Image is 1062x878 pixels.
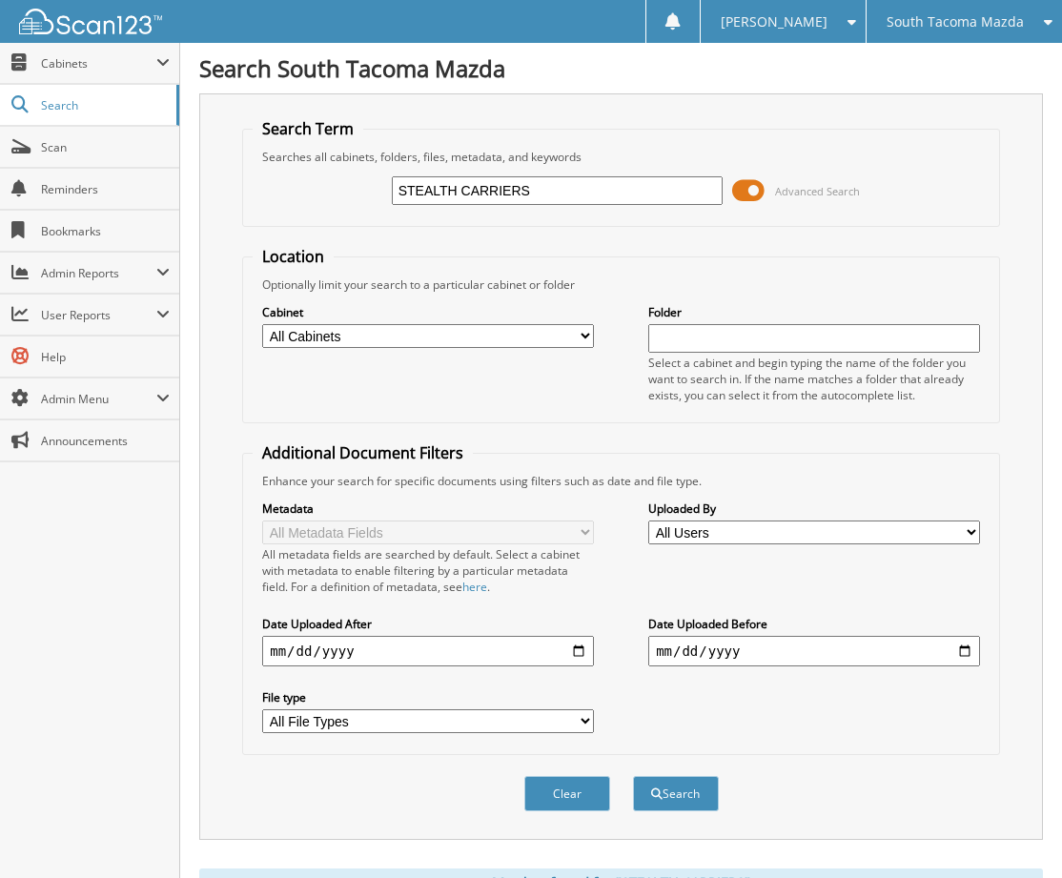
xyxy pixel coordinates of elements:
[41,97,167,113] span: Search
[253,149,990,165] div: Searches all cabinets, folders, files, metadata, and keywords
[41,181,170,197] span: Reminders
[253,118,363,139] legend: Search Term
[262,500,594,517] label: Metadata
[262,304,594,320] label: Cabinet
[633,776,719,811] button: Search
[41,223,170,239] span: Bookmarks
[524,776,610,811] button: Clear
[262,546,594,595] div: All metadata fields are searched by default. Select a cabinet with metadata to enable filtering b...
[41,307,156,323] span: User Reports
[462,579,487,595] a: here
[41,391,156,407] span: Admin Menu
[41,349,170,365] span: Help
[648,500,980,517] label: Uploaded By
[19,9,162,34] img: scan123-logo-white.svg
[648,636,980,666] input: end
[648,355,980,403] div: Select a cabinet and begin typing the name of the folder you want to search in. If the name match...
[721,16,827,28] span: [PERSON_NAME]
[648,616,980,632] label: Date Uploaded Before
[41,265,156,281] span: Admin Reports
[253,473,990,489] div: Enhance your search for specific documents using filters such as date and file type.
[262,616,594,632] label: Date Uploaded After
[648,304,980,320] label: Folder
[253,276,990,293] div: Optionally limit your search to a particular cabinet or folder
[887,16,1024,28] span: South Tacoma Mazda
[41,55,156,71] span: Cabinets
[41,139,170,155] span: Scan
[262,636,594,666] input: start
[253,246,334,267] legend: Location
[41,433,170,449] span: Announcements
[199,52,1043,84] h1: Search South Tacoma Mazda
[262,689,594,705] label: File type
[253,442,473,463] legend: Additional Document Filters
[775,184,860,198] span: Advanced Search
